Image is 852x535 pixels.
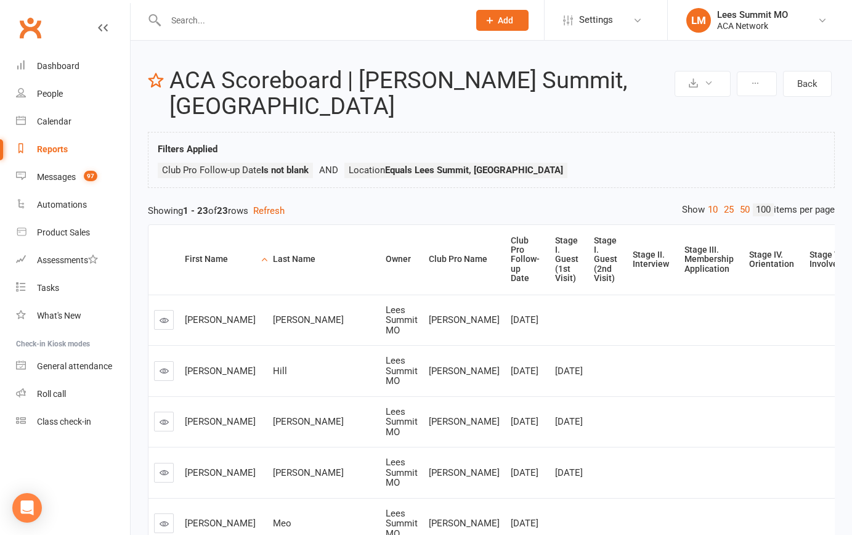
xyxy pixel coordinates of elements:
span: Lees Summit MO [386,406,418,438]
div: Messages [37,172,76,182]
div: Stage V. Involved [809,250,843,269]
span: [PERSON_NAME] [429,366,500,377]
div: Stage I. Guest (2nd Visit) [594,236,617,284]
a: Roll call [16,380,130,408]
a: 100 [753,203,774,216]
a: Class kiosk mode [16,408,130,436]
div: Reports [37,144,68,154]
div: Product Sales [37,227,90,237]
a: General attendance kiosk mode [16,353,130,380]
span: [DATE] [511,518,538,529]
span: [DATE] [555,366,583,377]
a: Automations [16,191,130,219]
input: Search... [162,12,460,29]
div: Club Pro Follow-up Date [511,236,540,284]
span: [DATE] [555,467,583,478]
span: [DATE] [511,467,538,478]
button: Refresh [253,203,285,218]
div: Stage II. Interview [633,250,669,269]
div: Club Pro Name [429,255,495,264]
div: Tasks [37,283,59,293]
a: Calendar [16,108,130,136]
a: Back [783,71,832,97]
span: [PERSON_NAME] [185,467,256,478]
a: What's New [16,302,130,330]
strong: 1 - 23 [183,205,208,216]
div: Automations [37,200,87,210]
span: [PERSON_NAME] [429,314,500,325]
a: Dashboard [16,52,130,80]
a: Clubworx [15,12,46,43]
div: Owner [386,255,413,264]
span: [PERSON_NAME] [185,314,256,325]
div: Show items per page [682,203,835,216]
div: People [37,89,63,99]
span: [PERSON_NAME] [185,366,256,377]
strong: 23 [217,205,228,216]
strong: Filters Applied [158,144,217,155]
div: Assessments [37,255,98,265]
a: Assessments [16,247,130,274]
div: LM [686,8,711,33]
div: Stage III. Membership Application [684,245,734,274]
div: Class check-in [37,417,91,427]
a: Tasks [16,274,130,302]
span: Add [498,15,513,25]
strong: Is not blank [261,165,309,176]
div: Dashboard [37,61,79,71]
a: 10 [705,203,721,216]
span: Location [349,165,563,176]
a: 50 [737,203,753,216]
span: [PERSON_NAME] [429,518,500,529]
div: First Name [185,255,258,264]
div: Showing of rows [148,203,835,218]
strong: Equals Lees Summit, [GEOGRAPHIC_DATA] [385,165,563,176]
button: Add [476,10,529,31]
span: [PERSON_NAME] [273,314,344,325]
div: Calendar [37,116,71,126]
span: [PERSON_NAME] [429,416,500,427]
span: [DATE] [555,416,583,427]
div: Last Name [273,255,339,264]
a: Messages 97 [16,163,130,191]
div: Roll call [37,389,66,399]
span: Club Pro Follow-up Date [162,165,309,176]
div: General attendance [37,361,112,371]
span: [PERSON_NAME] [429,467,500,478]
a: People [16,80,130,108]
span: [DATE] [511,314,538,325]
div: Lees Summit MO [717,9,788,20]
div: Stage I. Guest (1st Visit) [555,236,578,284]
span: [PERSON_NAME] [185,416,256,427]
span: Settings [579,6,613,34]
a: Product Sales [16,219,130,247]
h2: ACA Scoreboard | [PERSON_NAME] Summit, [GEOGRAPHIC_DATA] [169,68,671,120]
span: [DATE] [511,366,538,377]
span: [PERSON_NAME] [185,518,256,529]
span: Hill [273,366,287,377]
span: Lees Summit MO [386,457,418,488]
a: Reports [16,136,130,163]
span: [DATE] [511,416,538,427]
span: 97 [84,171,97,181]
span: Lees Summit MO [386,304,418,336]
div: Open Intercom Messenger [12,493,42,523]
div: Stage IV. Orientation [749,250,794,269]
span: Lees Summit MO [386,355,418,386]
a: 25 [721,203,737,216]
div: What's New [37,311,81,321]
span: [PERSON_NAME] [273,416,344,427]
span: [PERSON_NAME] [273,467,344,478]
div: ACA Network [717,20,788,31]
span: Meo [273,518,291,529]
